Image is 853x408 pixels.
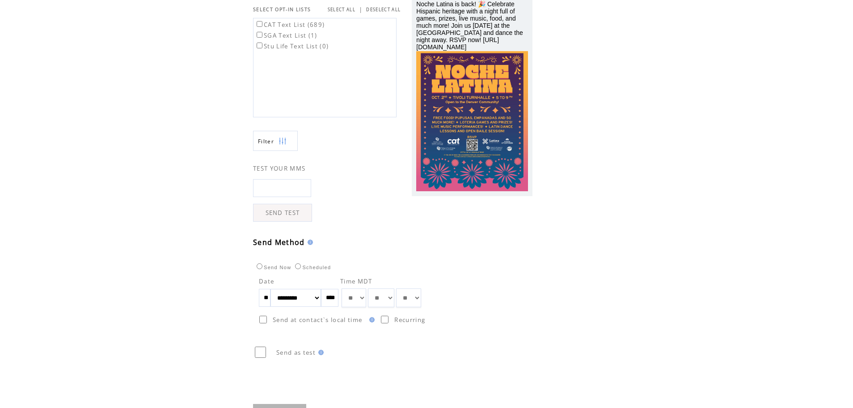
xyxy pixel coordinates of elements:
a: SEND TEST [253,204,312,222]
img: filters.png [279,131,287,151]
img: help.gif [367,317,375,322]
img: help.gif [316,350,324,355]
label: Stu Life Text List (0) [255,42,329,50]
label: Send Now [254,265,291,270]
span: Noche Latina is back! 🎉 Celebrate Hispanic heritage with a night full of games, prizes, live musi... [416,0,523,51]
span: Send Method [253,237,305,247]
img: help.gif [305,240,313,245]
input: Stu Life Text List (0) [257,43,262,48]
label: SGA Text List (1) [255,31,317,39]
span: TEST YOUR MMS [253,164,305,172]
a: DESELECT ALL [366,7,401,13]
span: SELECT OPT-IN LISTS [253,6,311,13]
label: Scheduled [293,265,331,270]
span: Show filters [258,137,274,145]
input: SGA Text List (1) [257,32,262,38]
input: Scheduled [295,263,301,269]
span: Recurring [394,316,425,324]
span: Send at contact`s local time [273,316,362,324]
label: CAT Text List (689) [255,21,325,29]
span: Time MDT [340,277,372,285]
span: Send as test [276,348,316,356]
input: CAT Text List (689) [257,21,262,27]
span: | [359,5,363,13]
a: Filter [253,131,298,151]
a: SELECT ALL [328,7,355,13]
span: Date [259,277,274,285]
input: Send Now [257,263,262,269]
